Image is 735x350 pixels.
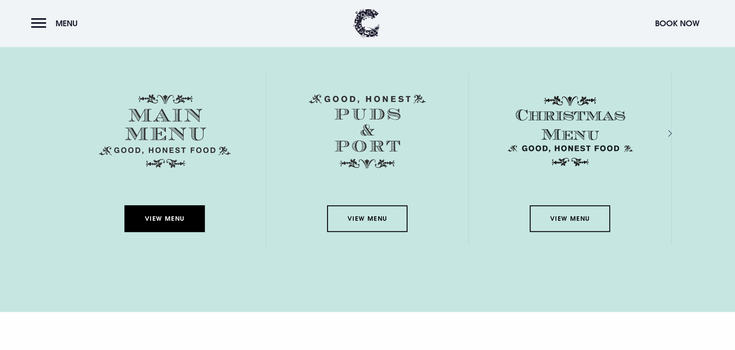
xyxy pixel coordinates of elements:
div: Next slide [656,127,665,140]
span: Menu [56,18,78,28]
img: Clandeboye Lodge [353,9,380,38]
a: View Menu [530,205,610,232]
a: View Menu [124,205,204,232]
button: Book Now [651,14,704,33]
img: Christmas Menu SVG [504,94,636,168]
img: Menu main menu [99,94,231,168]
button: Menu [31,14,82,33]
a: View Menu [327,205,407,232]
img: Menu puds and port [309,94,426,169]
